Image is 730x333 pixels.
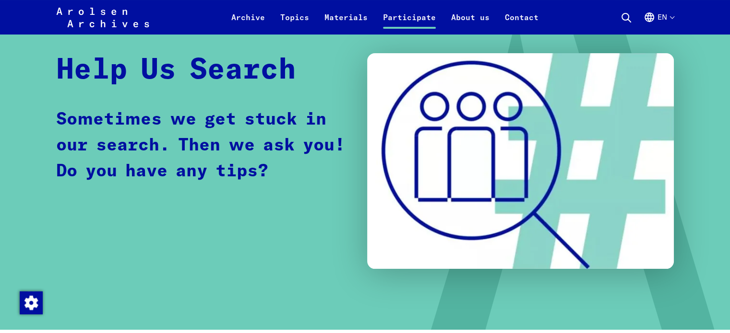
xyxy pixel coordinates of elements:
[443,11,497,34] a: About us
[644,11,674,34] button: English, language selection
[56,107,348,184] p: Sometimes we get stuck in our search. Then we ask you! Do you have any tips?
[56,53,296,88] h1: Help Us Search
[317,11,375,34] a: Materials
[224,11,273,34] a: Archive
[375,11,443,34] a: Participate
[19,291,42,314] div: Change consent
[273,11,317,34] a: Topics
[20,291,43,314] img: Change consent
[224,6,546,29] nav: Primary
[497,11,546,34] a: Contact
